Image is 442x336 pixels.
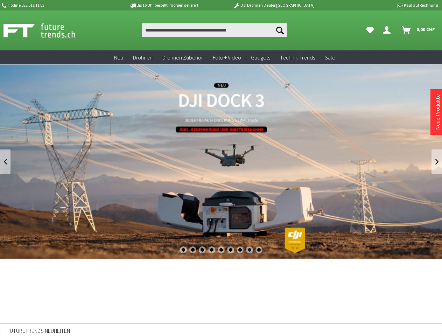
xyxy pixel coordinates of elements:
[275,50,320,65] a: Technik-Trends
[329,1,438,9] p: Kauf auf Rechnung
[273,23,287,37] button: Suchen
[246,50,275,65] a: Gadgets
[380,23,396,37] a: Dein Konto
[109,50,128,65] a: Neu
[162,54,203,61] span: Drohnen Zubehör
[142,23,287,37] input: Produkt, Marke, Kategorie, EAN, Artikelnummer…
[363,23,377,37] a: Meine Favoriten
[180,246,187,253] div: 1
[416,24,435,35] span: 0,00 CHF
[1,1,110,9] p: Hotline 032 511 11 03
[320,50,340,65] a: Sale
[325,54,335,61] span: Sale
[114,54,123,61] span: Neu
[237,246,244,253] div: 7
[208,246,215,253] div: 4
[399,23,439,37] a: Warenkorb
[218,246,225,253] div: 5
[227,246,234,253] div: 6
[213,54,241,61] span: Foto + Video
[199,246,206,253] div: 3
[110,1,219,9] p: Bis 16 Uhr bestellt, morgen geliefert.
[219,1,328,9] p: DJI Drohnen Dealer [GEOGRAPHIC_DATA]
[208,50,246,65] a: Foto + Video
[280,54,315,61] span: Technik-Trends
[255,246,262,253] div: 9
[251,54,270,61] span: Gadgets
[189,246,196,253] div: 2
[434,94,441,130] a: Neue Produkte
[157,50,208,65] a: Drohnen Zubehör
[246,246,253,253] div: 8
[133,54,153,61] span: Drohnen
[3,22,91,39] img: Shop Futuretrends - zur Startseite wechseln
[128,50,157,65] a: Drohnen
